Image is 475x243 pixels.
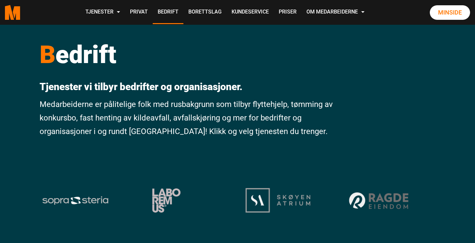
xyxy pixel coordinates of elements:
[143,188,189,213] img: Laboremus logo og 1
[80,1,125,24] a: Tjenester
[153,1,183,24] a: Bedrift
[301,1,369,24] a: Om Medarbeiderne
[42,196,109,205] img: sopra steria logo
[245,188,310,213] img: logo okbnbonwi65nevcbb1i9s8fi7cq4v3pheurk5r3yf4
[274,1,301,24] a: Priser
[40,98,334,138] p: Medarbeiderne er pålitelige folk med rusbakgrunn som tilbyr flyttehjelp, tømming av konkursbo, fa...
[347,190,412,211] img: ragde okbn97d8gwrerwy0sgwppcyprqy9juuzeksfkgscu8 2
[40,40,55,69] span: B
[125,1,153,24] a: Privat
[40,81,334,93] p: Tjenester vi tilbyr bedrifter og organisasjoner.
[430,5,470,20] a: Minside
[183,1,227,24] a: Borettslag
[40,40,334,69] h1: edrift
[227,1,274,24] a: Kundeservice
